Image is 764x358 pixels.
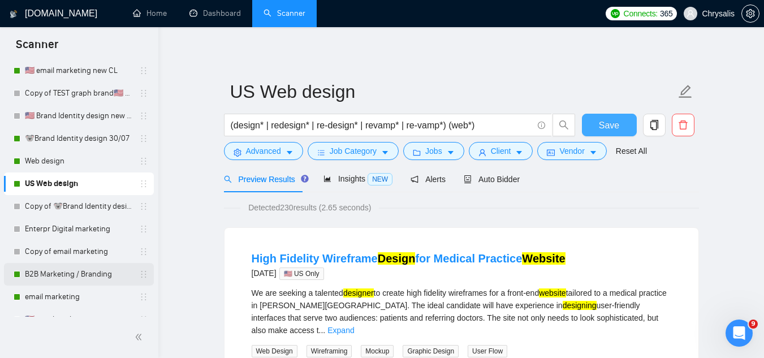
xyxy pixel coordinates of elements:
span: holder [139,202,148,211]
span: Preview Results [224,175,305,184]
a: Enterpr Digital marketing [25,218,132,240]
button: search [553,114,575,136]
span: user [478,148,486,157]
a: Web design [25,150,132,172]
span: 365 [660,7,672,20]
span: holder [139,89,148,98]
a: Expand [327,326,354,335]
span: folder [413,148,421,157]
span: Scanner [7,36,67,60]
button: folderJobscaret-down [403,142,464,160]
div: [DATE] [252,266,566,280]
span: Mockup [361,345,394,357]
a: Copy of 🐨Brand Identity design 06/08 (J) [25,195,132,218]
button: userClientcaret-down [469,142,533,160]
span: Graphic Design [403,345,459,357]
mark: Website [522,252,565,265]
span: Detected 230 results (2.65 seconds) [240,201,379,214]
button: settingAdvancedcaret-down [224,142,303,160]
a: Copy of email marketing [25,240,132,263]
a: setting [741,9,759,18]
button: copy [643,114,666,136]
span: setting [234,148,241,157]
span: holder [139,247,148,256]
mark: designing [563,301,597,310]
span: holder [139,270,148,279]
span: caret-down [515,148,523,157]
span: Advanced [246,145,281,157]
a: US Web design [25,172,132,195]
button: setting [741,5,759,23]
span: caret-down [381,148,389,157]
span: caret-down [589,148,597,157]
a: 🇺🇸 email marketing [25,308,132,331]
span: notification [411,175,418,183]
a: 🇺🇸 email marketing new CL [25,59,132,82]
span: holder [139,66,148,75]
span: copy [644,120,665,130]
a: Reset All [616,145,647,157]
span: Client [491,145,511,157]
span: holder [139,292,148,301]
span: holder [139,157,148,166]
span: info-circle [538,122,545,129]
span: holder [139,179,148,188]
mark: Design [378,252,416,265]
span: search [553,120,575,130]
button: idcardVendorcaret-down [537,142,606,160]
span: Save [599,118,619,132]
span: search [224,175,232,183]
div: We are seeking a talented to create high fidelity wireframes for a front-end tailored to a medica... [252,287,671,337]
a: searchScanner [264,8,305,18]
span: Auto Bidder [464,175,520,184]
button: Save [582,114,637,136]
span: delete [672,120,694,130]
div: Tooltip anchor [300,174,310,184]
a: 🐨Brand Identity design 30/07 [25,127,132,150]
span: robot [464,175,472,183]
span: ... [319,326,326,335]
span: Connects: [624,7,658,20]
a: homeHome [133,8,167,18]
span: 9 [749,320,758,329]
span: User Flow [468,345,507,357]
span: Wireframing [307,345,352,357]
span: bars [317,148,325,157]
a: email marketing [25,286,132,308]
span: edit [678,84,693,99]
span: Job Category [330,145,377,157]
span: Jobs [425,145,442,157]
span: Web Design [252,345,297,357]
span: caret-down [447,148,455,157]
span: area-chart [323,175,331,183]
span: NEW [368,173,392,186]
input: Search Freelance Jobs... [231,118,533,132]
span: Insights [323,174,392,183]
img: logo [10,5,18,23]
span: Vendor [559,145,584,157]
input: Scanner name... [230,77,676,106]
a: dashboardDashboard [189,8,241,18]
span: holder [139,134,148,143]
mark: designer [343,288,374,297]
span: Alerts [411,175,446,184]
span: setting [742,9,759,18]
a: B2B Marketing / Branding [25,263,132,286]
span: idcard [547,148,555,157]
span: user [687,10,694,18]
span: caret-down [286,148,293,157]
button: delete [672,114,694,136]
span: 🇺🇸 US Only [279,268,324,280]
span: double-left [135,331,146,343]
img: upwork-logo.png [611,9,620,18]
span: holder [139,111,148,120]
mark: website [539,288,566,297]
span: holder [139,225,148,234]
a: Copy of TEST graph brand🇺🇸 10/06 (T) [25,82,132,105]
a: High Fidelity WireframeDesignfor Medical PracticeWebsite [252,252,566,265]
span: holder [139,315,148,324]
iframe: Intercom live chat [726,320,753,347]
a: 🇺🇸 Brand Identity design new CL [25,105,132,127]
button: barsJob Categorycaret-down [308,142,399,160]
